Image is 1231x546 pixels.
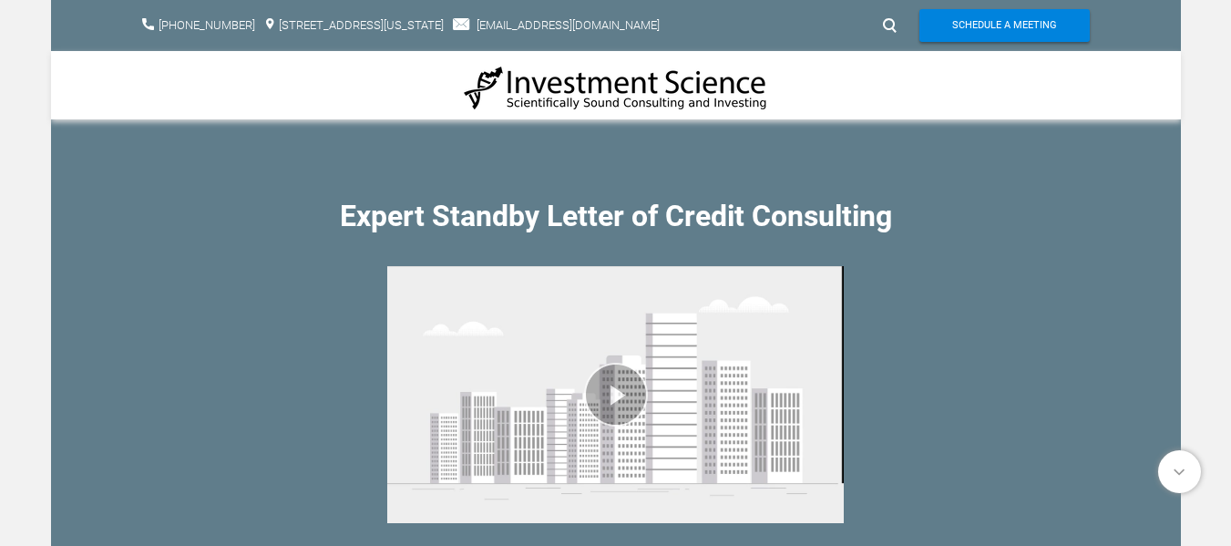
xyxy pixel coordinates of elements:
[159,18,255,32] a: [PHONE_NUMBER]
[919,9,1090,42] a: Schedule A Meeting
[952,9,1057,42] span: Schedule A Meeting
[340,199,892,233] font: Expert Standby Letter of Credit Consulting
[477,18,660,32] a: [EMAIL_ADDRESS][DOMAIN_NAME]
[279,18,444,32] a: [STREET_ADDRESS][US_STATE]​
[387,252,844,537] div: Video: stardomvideos_final_592_679.mp4
[387,252,844,537] div: play video
[464,65,768,111] img: Investment Science | NYC Consulting Services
